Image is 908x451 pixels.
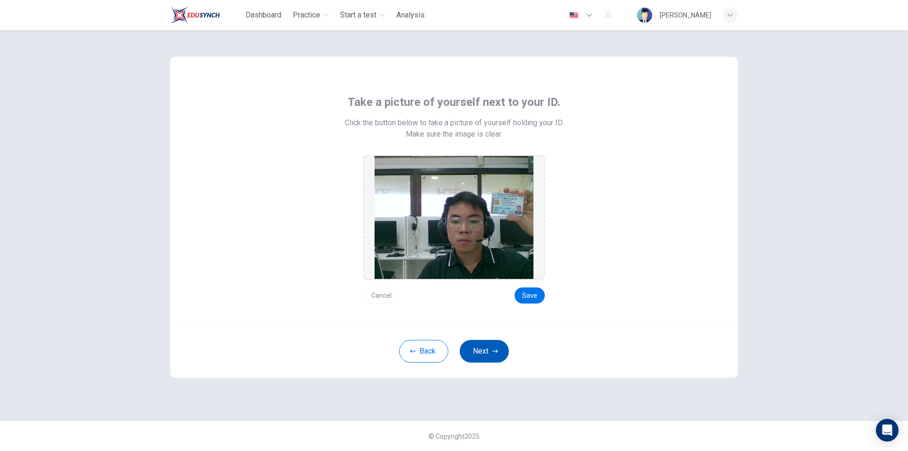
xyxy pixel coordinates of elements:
span: Make sure the image is clear. [406,129,502,140]
span: Practice [293,9,320,21]
img: Train Test logo [170,6,220,25]
button: Save [515,287,545,304]
img: en [568,12,580,19]
button: Next [460,340,509,363]
span: Analysis [396,9,425,21]
button: Cancel [363,287,400,304]
button: Back [399,340,448,363]
span: © Copyright 2025 [428,433,480,440]
span: Dashboard [245,9,281,21]
span: Click the button below to take a picture of yourself holding your ID. [345,117,564,129]
img: Profile picture [637,8,652,23]
div: Open Intercom Messenger [876,419,899,442]
button: Start a test [336,7,389,24]
img: preview screemshot [375,156,533,279]
button: Practice [289,7,332,24]
span: Take a picture of yourself next to your ID. [348,95,560,110]
span: Start a test [340,9,376,21]
div: [PERSON_NAME] [660,9,711,21]
button: Analysis [393,7,428,24]
button: Dashboard [242,7,285,24]
a: Train Test logo [170,6,242,25]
